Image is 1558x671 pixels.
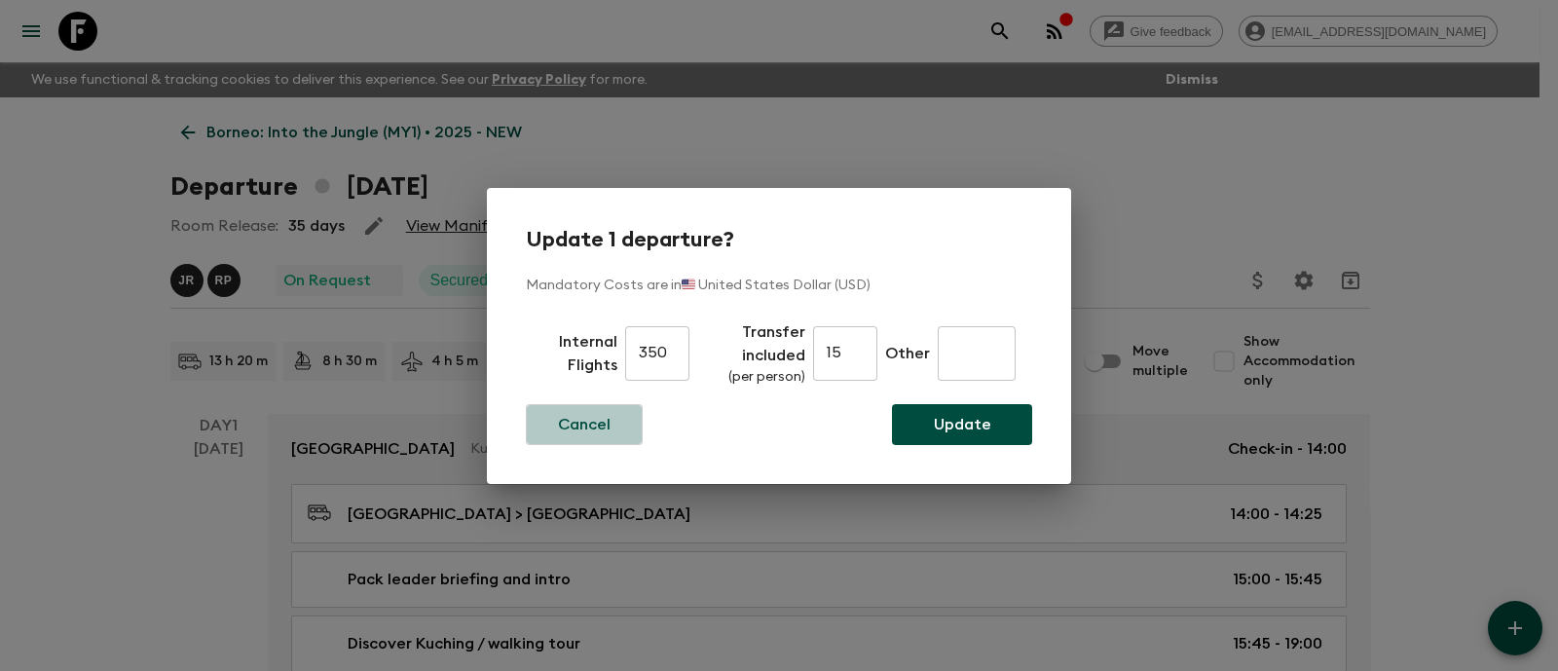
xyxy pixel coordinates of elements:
[697,367,805,387] p: (per person)
[934,413,991,436] p: Update
[697,320,805,367] p: Transfer included
[526,404,643,445] button: Cancel
[697,320,805,387] div: Enter a new cost to update all selected instances
[938,318,1016,389] div: Enter a new cost to update all selected instances
[625,318,689,389] div: Enter a new cost to update all selected instances
[526,276,1032,295] p: Mandatory Costs are in 🇺🇸 United States Dollar (USD)
[558,413,611,436] p: Cancel
[813,318,877,389] div: Enter a new cost to update all selected instances
[892,404,1032,445] button: Update
[526,227,1032,252] h2: Update 1 departure?
[885,342,930,365] p: Enter a new cost to update all selected instances
[526,330,617,377] p: Enter a new cost to update all selected instances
